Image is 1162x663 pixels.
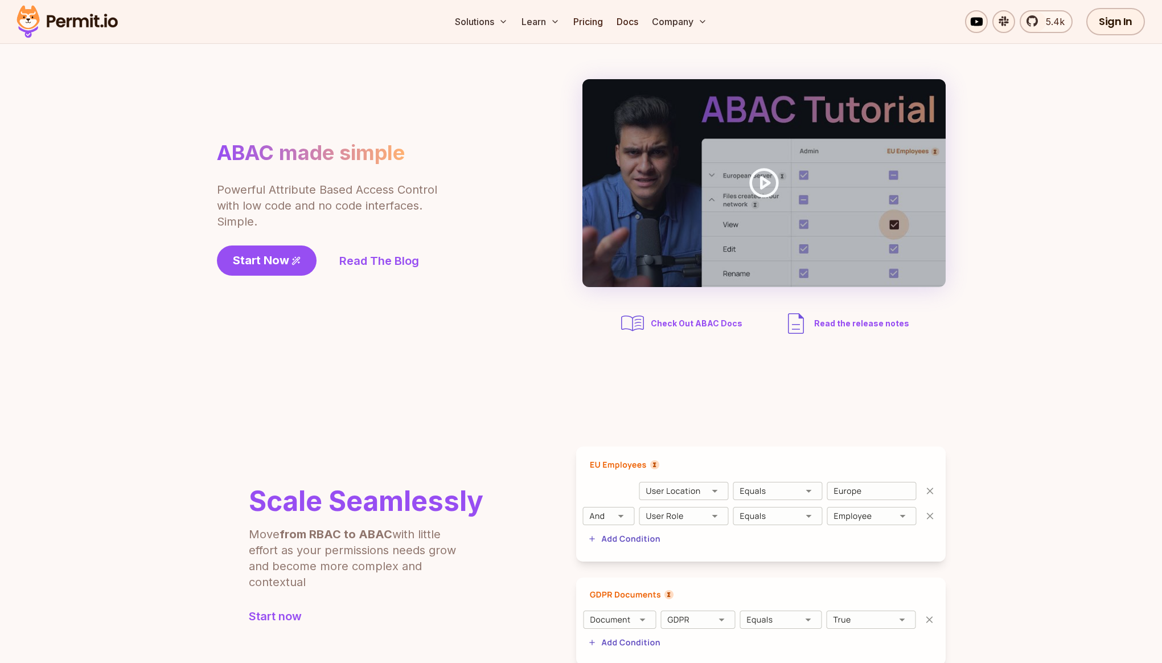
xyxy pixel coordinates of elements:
[569,10,607,33] a: Pricing
[1039,15,1065,28] span: 5.4k
[233,252,289,268] span: Start Now
[782,310,810,337] img: description
[619,310,746,337] a: Check Out ABAC Docs
[1020,10,1073,33] a: 5.4k
[11,2,123,41] img: Permit logo
[217,245,317,276] a: Start Now
[1086,8,1145,35] a: Sign In
[647,10,712,33] button: Company
[217,182,439,230] p: Powerful Attribute Based Access Control with low code and no code interfaces. Simple.
[782,310,909,337] a: Read the release notes
[517,10,564,33] button: Learn
[450,10,512,33] button: Solutions
[651,318,742,329] span: Check Out ABAC Docs
[339,253,419,269] a: Read The Blog
[249,608,483,624] a: Start now
[280,527,392,541] b: from RBAC to ABAC
[619,310,646,337] img: abac docs
[814,318,909,329] span: Read the release notes
[612,10,643,33] a: Docs
[249,526,471,590] p: Move with little effort as your permissions needs grow and become more complex and contextual
[249,488,483,515] h2: Scale Seamlessly
[217,140,405,166] h1: ABAC made simple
